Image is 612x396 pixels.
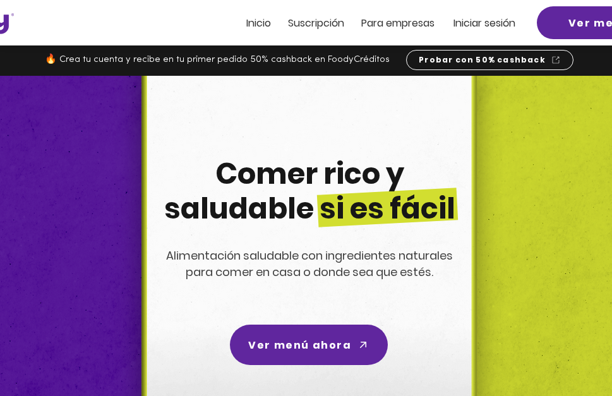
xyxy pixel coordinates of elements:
span: Pa [361,16,373,30]
span: Alimentación saludable con ingredientes naturales para comer en casa o donde sea que estés. [166,248,453,280]
a: Suscripción [288,18,344,28]
span: Inicio [246,16,271,30]
span: Iniciar sesión [453,16,515,30]
a: Para empresas [361,18,435,28]
iframe: Messagebird Livechat Widget [551,335,612,396]
span: Comer rico y saludable si es fácil [164,153,455,229]
a: Inicio [246,18,271,28]
span: ra empresas [373,16,435,30]
span: Suscripción [288,16,344,30]
span: Ver menú ahora [248,337,351,353]
a: Iniciar sesión [453,18,515,28]
a: Ver menú ahora [230,325,388,365]
a: Probar con 50% cashback [406,50,573,70]
span: 🔥 Crea tu cuenta y recibe en tu primer pedido 50% cashback en FoodyCréditos [45,55,390,64]
span: Probar con 50% cashback [419,54,546,66]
